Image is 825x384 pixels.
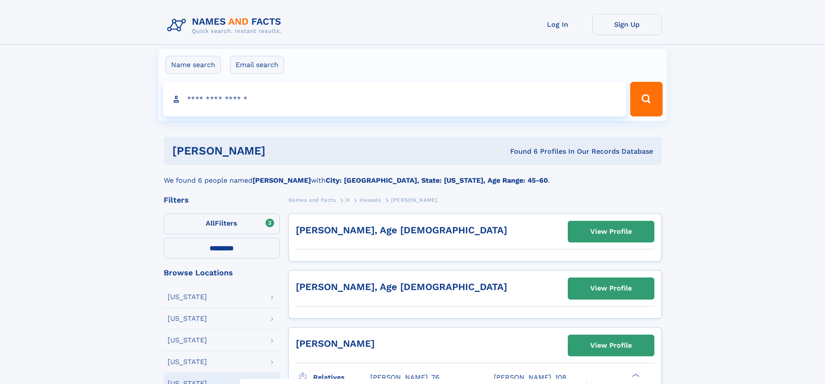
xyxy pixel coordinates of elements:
a: Sign Up [592,14,662,35]
div: [US_STATE] [168,315,207,322]
a: View Profile [568,335,654,356]
div: Browse Locations [164,269,280,277]
span: Hasselo [359,197,381,203]
button: Search Button [630,82,662,116]
a: View Profile [568,221,654,242]
a: Names and Facts [288,194,336,205]
b: [PERSON_NAME] [252,176,311,184]
div: [US_STATE] [168,358,207,365]
a: [PERSON_NAME] [296,338,375,349]
div: ❯ [630,373,640,378]
span: [PERSON_NAME] [391,197,437,203]
a: Log In [523,14,592,35]
a: [PERSON_NAME], Age [DEMOGRAPHIC_DATA] [296,225,507,236]
div: [US_STATE] [168,337,207,344]
input: search input [163,82,627,116]
label: Email search [230,56,284,74]
div: Filters [164,196,280,204]
div: View Profile [590,336,632,355]
a: Hasselo [359,194,381,205]
a: [PERSON_NAME], 108 [494,373,566,382]
span: All [206,219,215,227]
div: We found 6 people named with . [164,165,662,186]
b: City: [GEOGRAPHIC_DATA], State: [US_STATE], Age Range: 45-60 [326,176,548,184]
label: Name search [165,56,221,74]
a: View Profile [568,278,654,299]
span: H [346,197,350,203]
div: View Profile [590,222,632,242]
a: [PERSON_NAME], Age [DEMOGRAPHIC_DATA] [296,281,507,292]
h1: [PERSON_NAME] [172,145,388,156]
div: View Profile [590,278,632,298]
a: [PERSON_NAME], 76 [370,373,440,382]
div: [US_STATE] [168,294,207,300]
label: Filters [164,213,280,234]
img: Logo Names and Facts [164,14,288,37]
div: Found 6 Profiles In Our Records Database [388,147,653,156]
a: H [346,194,350,205]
